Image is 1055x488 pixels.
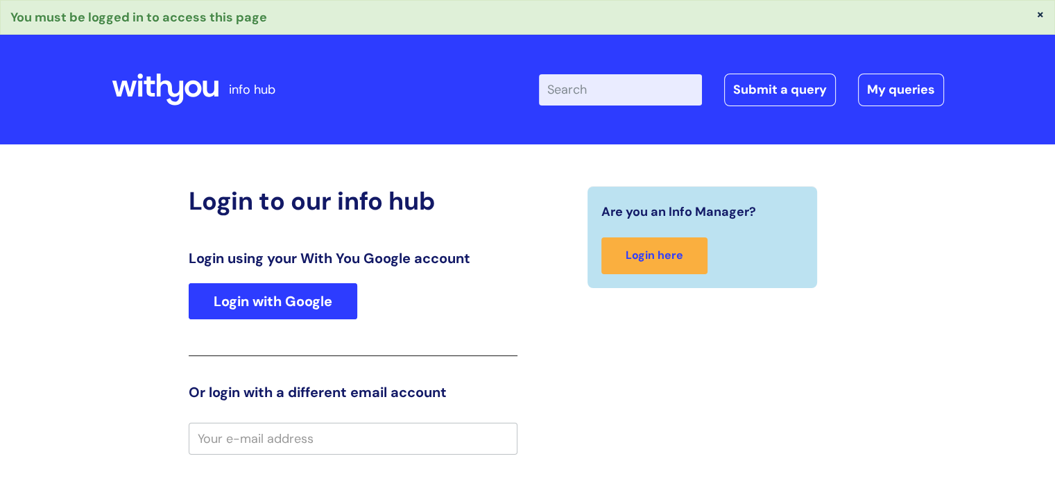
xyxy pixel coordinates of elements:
span: Are you an Info Manager? [601,201,756,223]
h3: Login using your With You Google account [189,250,517,267]
a: Login with Google [189,283,357,319]
h2: Login to our info hub [189,186,517,216]
a: Login here [601,237,707,274]
a: Submit a query [724,74,836,106]
button: × [1036,8,1045,20]
input: Search [539,74,702,105]
a: My queries [858,74,944,106]
p: info hub [229,78,275,101]
input: Your e-mail address [189,423,517,455]
h3: Or login with a different email account [189,384,517,401]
